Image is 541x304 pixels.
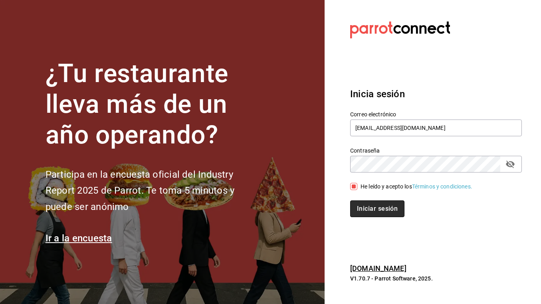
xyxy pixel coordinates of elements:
button: passwordField [503,157,517,171]
a: [DOMAIN_NAME] [350,264,406,273]
button: Iniciar sesión [350,200,404,217]
h3: Inicia sesión [350,87,522,101]
div: He leído y acepto los [361,182,472,191]
label: Contraseña [350,148,522,153]
a: Ir a la encuesta [46,233,112,244]
p: V1.70.7 - Parrot Software, 2025. [350,275,522,282]
input: Ingresa tu correo electrónico [350,120,522,136]
a: Términos y condiciones. [412,183,472,190]
label: Correo electrónico [350,112,522,117]
h2: Participa en la encuesta oficial del Industry Report 2025 de Parrot. Te toma 5 minutos y puede se... [46,167,261,215]
h1: ¿Tu restaurante lleva más de un año operando? [46,59,261,150]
